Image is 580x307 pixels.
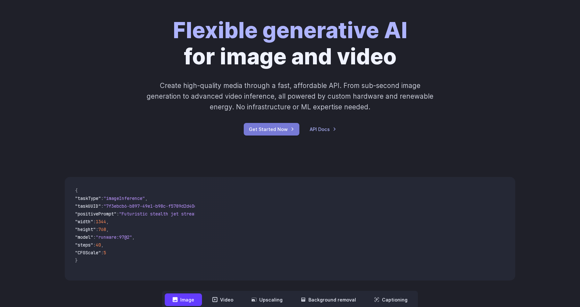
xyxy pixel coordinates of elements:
span: , [106,219,109,225]
span: , [101,242,104,248]
button: Captioning [366,293,415,306]
span: 40 [96,242,101,248]
span: , [132,234,135,240]
h1: for image and video [173,17,407,70]
span: "runware:97@2" [96,234,132,240]
button: Video [205,293,241,306]
button: Background removal [293,293,364,306]
span: "taskUUID" [75,203,101,209]
span: "imageInference" [104,195,145,201]
span: { [75,188,78,193]
span: "Futuristic stealth jet streaking through a neon-lit cityscape with glowing purple exhaust" [119,211,355,217]
span: 5 [104,250,106,256]
span: "model" [75,234,93,240]
span: : [101,203,104,209]
span: : [101,250,104,256]
span: , [145,195,148,201]
span: "positivePrompt" [75,211,117,217]
span: "height" [75,226,96,232]
span: "taskType" [75,195,101,201]
span: "width" [75,219,93,225]
a: Get Started Now [244,123,299,136]
span: : [93,219,96,225]
span: 1344 [96,219,106,225]
span: : [96,226,98,232]
p: Create high-quality media through a fast, affordable API. From sub-second image generation to adv... [146,80,434,113]
a: API Docs [310,126,336,133]
span: : [117,211,119,217]
span: : [101,195,104,201]
span: "7f3ebcb6-b897-49e1-b98c-f5789d2d40d7" [104,203,202,209]
span: "CFGScale" [75,250,101,256]
span: : [93,242,96,248]
span: "steps" [75,242,93,248]
strong: Flexible generative AI [173,17,407,43]
button: Upscaling [244,293,290,306]
span: : [93,234,96,240]
span: , [106,226,109,232]
button: Image [165,293,202,306]
span: } [75,258,78,263]
span: 768 [98,226,106,232]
